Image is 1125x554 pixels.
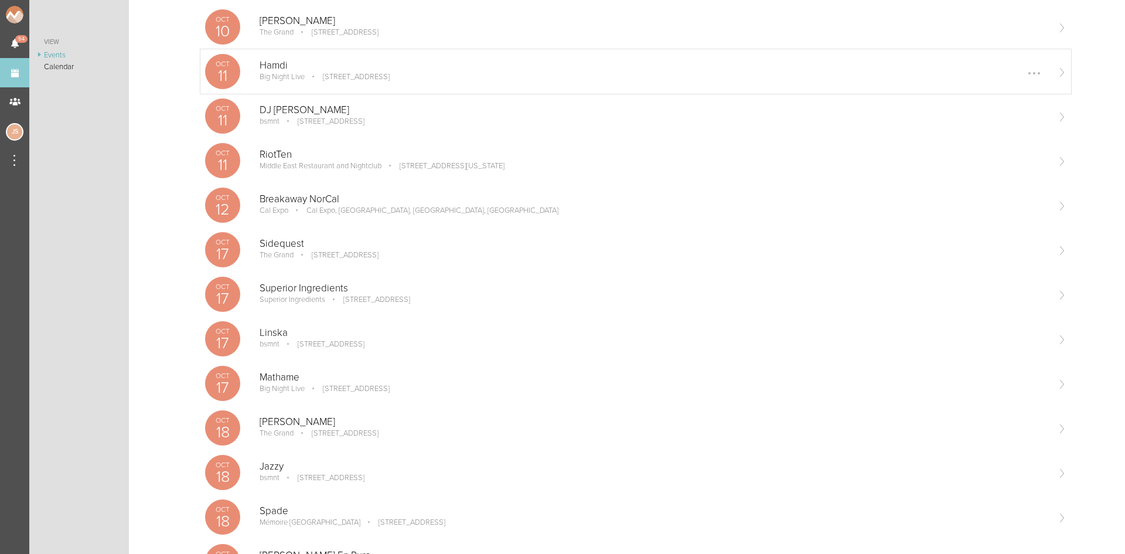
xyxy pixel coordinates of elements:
[260,339,279,349] p: bsmnt
[205,239,240,246] p: Oct
[205,60,240,67] p: Oct
[295,250,379,260] p: [STREET_ADDRESS]
[260,15,1048,27] p: [PERSON_NAME]
[295,429,379,438] p: [STREET_ADDRESS]
[306,384,390,393] p: [STREET_ADDRESS]
[205,506,240,513] p: Oct
[260,193,1048,205] p: Breakaway NorCal
[260,518,360,527] p: Mémoire [GEOGRAPHIC_DATA]
[281,473,364,482] p: [STREET_ADDRESS]
[260,505,1048,517] p: Spade
[260,372,1048,383] p: Mathame
[29,61,129,73] a: Calendar
[362,518,445,527] p: [STREET_ADDRESS]
[6,123,23,141] div: Jessica Smith
[260,429,294,438] p: The Grand
[281,339,364,349] p: [STREET_ADDRESS]
[295,28,379,37] p: [STREET_ADDRESS]
[205,23,240,39] p: 10
[205,105,240,112] p: Oct
[383,161,504,171] p: [STREET_ADDRESS][US_STATE]
[205,202,240,217] p: 12
[327,295,410,304] p: [STREET_ADDRESS]
[260,461,1048,473] p: Jazzy
[205,246,240,262] p: 17
[205,417,240,424] p: Oct
[205,16,240,23] p: Oct
[15,35,28,43] span: 54
[205,380,240,396] p: 17
[281,117,364,126] p: [STREET_ADDRESS]
[260,238,1048,250] p: Sidequest
[260,295,325,304] p: Superior Ingredients
[205,157,240,173] p: 11
[260,72,305,81] p: Big Night Live
[205,291,240,307] p: 17
[260,117,279,126] p: bsmnt
[205,328,240,335] p: Oct
[260,416,1048,428] p: [PERSON_NAME]
[260,250,294,260] p: The Grand
[205,113,240,128] p: 11
[205,68,240,84] p: 11
[6,6,72,23] img: NOMAD
[205,424,240,440] p: 18
[290,206,558,215] p: Cal Expo, [GEOGRAPHIC_DATA], [GEOGRAPHIC_DATA], [GEOGRAPHIC_DATA]
[205,372,240,379] p: Oct
[306,72,390,81] p: [STREET_ADDRESS]
[29,35,129,49] a: View
[260,283,1048,294] p: Superior Ingredients
[205,194,240,201] p: Oct
[205,283,240,290] p: Oct
[260,28,294,37] p: The Grand
[260,327,1048,339] p: Linska
[205,335,240,351] p: 17
[260,206,288,215] p: Cal Expo
[205,514,240,529] p: 18
[205,461,240,468] p: Oct
[260,149,1048,161] p: RiotTen
[260,384,305,393] p: Big Night Live
[29,49,129,61] a: Events
[205,149,240,157] p: Oct
[260,473,279,482] p: bsmnt
[260,161,381,171] p: Middle East Restaurant and Nightclub
[260,104,1048,116] p: DJ [PERSON_NAME]
[205,469,240,485] p: 18
[260,60,1048,72] p: Hamdi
